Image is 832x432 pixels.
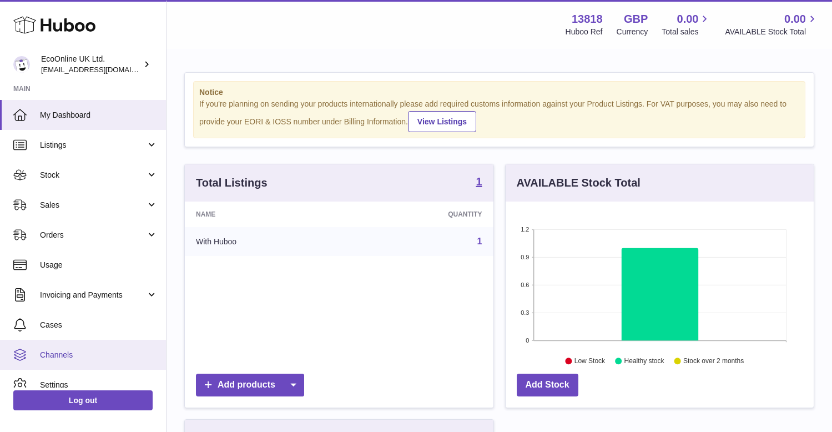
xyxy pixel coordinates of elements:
th: Quantity [347,202,493,227]
text: 0 [526,337,529,344]
text: Stock over 2 months [683,357,744,365]
th: Name [185,202,347,227]
text: Low Stock [574,357,605,365]
span: Total sales [662,27,711,37]
span: Stock [40,170,146,180]
img: internalAdmin-13818@internal.huboo.com [13,56,30,73]
span: [EMAIL_ADDRESS][DOMAIN_NAME] [41,65,163,74]
span: Orders [40,230,146,240]
a: Log out [13,390,153,410]
span: My Dashboard [40,110,158,120]
a: 0.00 AVAILABLE Stock Total [725,12,819,37]
text: 0.3 [521,309,529,316]
span: Settings [40,380,158,390]
strong: 1 [476,176,482,187]
a: Add Stock [517,374,578,396]
div: Currency [617,27,648,37]
h3: Total Listings [196,175,268,190]
a: 0.00 Total sales [662,12,711,37]
text: 0.9 [521,254,529,260]
span: Invoicing and Payments [40,290,146,300]
strong: 13818 [572,12,603,27]
span: 0.00 [784,12,806,27]
td: With Huboo [185,227,347,256]
h3: AVAILABLE Stock Total [517,175,641,190]
a: View Listings [408,111,476,132]
a: Add products [196,374,304,396]
text: 1.2 [521,226,529,233]
div: EcoOnline UK Ltd. [41,54,141,75]
a: 1 [477,237,482,246]
span: 0.00 [677,12,699,27]
div: If you're planning on sending your products internationally please add required customs informati... [199,99,799,132]
span: Listings [40,140,146,150]
span: Cases [40,320,158,330]
span: Sales [40,200,146,210]
span: Channels [40,350,158,360]
text: 0.6 [521,282,529,288]
span: Usage [40,260,158,270]
a: 1 [476,176,482,189]
strong: Notice [199,87,799,98]
div: Huboo Ref [566,27,603,37]
strong: GBP [624,12,648,27]
text: Healthy stock [624,357,664,365]
span: AVAILABLE Stock Total [725,27,819,37]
